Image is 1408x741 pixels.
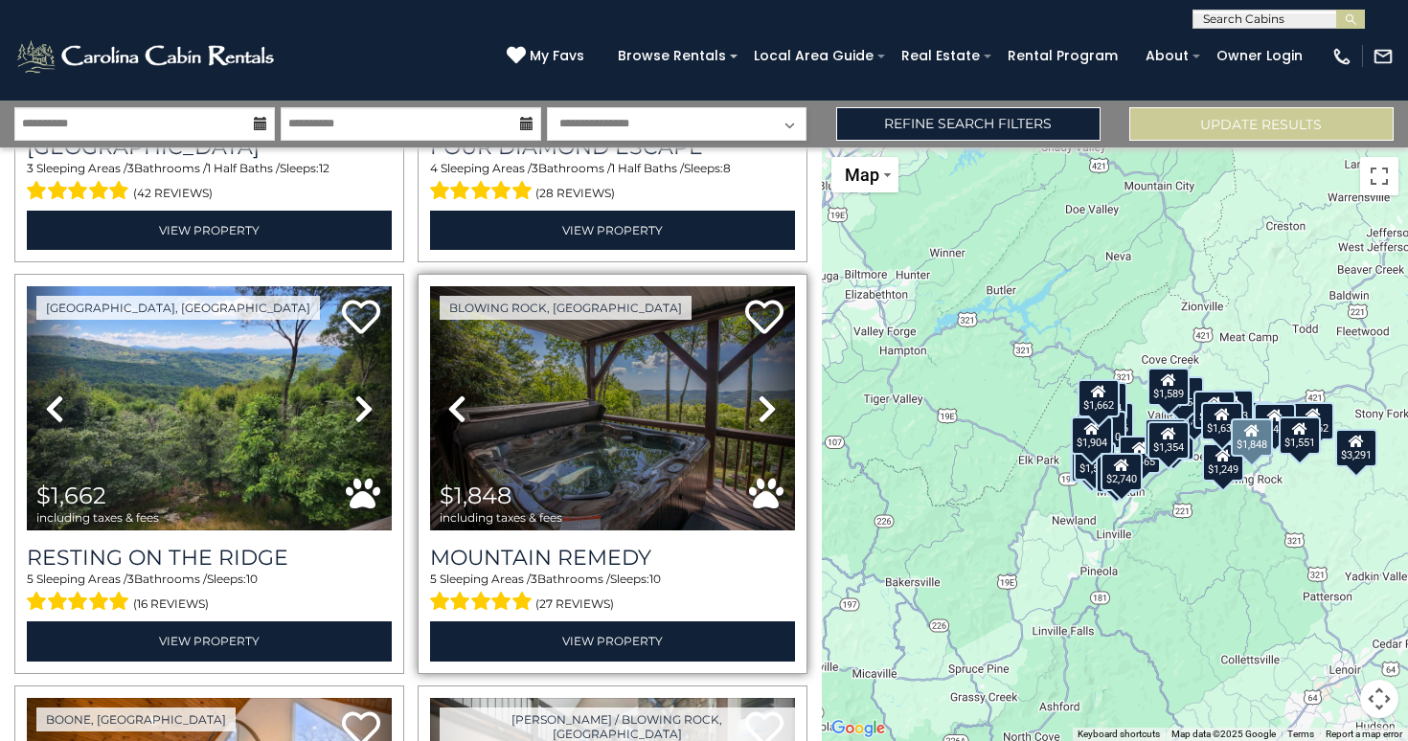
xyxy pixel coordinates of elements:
span: 3 [127,572,134,586]
a: Blowing Rock, [GEOGRAPHIC_DATA] [440,296,692,320]
div: Sleeping Areas / Bathrooms / Sleeps: [430,160,795,206]
button: Map camera controls [1360,680,1398,718]
div: $2,555 [1145,418,1187,457]
a: Browse Rentals [608,41,736,71]
a: Owner Login [1207,41,1312,71]
a: Add to favorites [745,298,783,339]
a: Terms [1287,729,1314,739]
a: Real Estate [892,41,989,71]
a: Resting on the Ridge [27,545,392,571]
div: Sleeping Areas / Bathrooms / Sleeps: [430,571,795,617]
img: mail-regular-white.png [1373,46,1394,67]
a: View Property [27,211,392,250]
span: 3 [127,161,134,175]
div: $3,291 [1335,429,1377,467]
div: $1,310 [1084,411,1126,449]
img: thumbnail_165047024.jpeg [27,286,392,530]
div: Sleeping Areas / Bathrooms / Sleeps: [27,571,392,617]
span: 4 [430,161,438,175]
div: $1,551 [1279,416,1321,455]
div: $1,453 [1193,391,1236,429]
a: Open this area in Google Maps (opens a new window) [827,716,890,741]
img: thumbnail_163266960.jpeg [430,286,795,530]
a: Mountain Remedy [430,545,795,571]
a: Refine Search Filters [836,107,1101,141]
span: 12 [319,161,329,175]
img: Google [827,716,890,741]
div: $2,553 [1071,444,1113,483]
div: $2,164 [1085,382,1127,420]
a: View Property [27,621,392,661]
a: About [1136,41,1198,71]
span: (42 reviews) [133,181,213,206]
img: phone-regular-white.png [1331,46,1352,67]
span: Map [845,165,879,185]
span: $1,848 [440,482,511,509]
a: Report a map error [1326,729,1402,739]
a: Add to favorites [342,298,380,339]
span: $1,662 [36,482,106,509]
button: Keyboard shortcuts [1078,728,1160,741]
div: $2,056 [1091,402,1133,440]
span: 3 [531,572,537,586]
span: 3 [27,161,34,175]
span: 8 [723,161,731,175]
span: 5 [430,572,437,586]
a: Boone, [GEOGRAPHIC_DATA] [36,707,236,731]
div: $1,551 [1074,442,1116,481]
span: 3 [532,161,538,175]
div: $1,589 [1147,368,1190,406]
div: $1,904 [1070,416,1112,455]
span: 1 Half Baths / [611,161,684,175]
span: Map data ©2025 Google [1171,729,1276,739]
button: Toggle fullscreen view [1360,157,1398,195]
div: $1,354 [1147,421,1190,460]
div: $1,465 [1119,436,1161,474]
span: 10 [649,572,661,586]
span: 1 Half Baths / [207,161,280,175]
a: My Favs [507,46,589,67]
div: $1,440 [1254,403,1296,441]
div: $1,249 [1202,443,1244,482]
div: $2,031 [1152,422,1194,460]
div: $1,337 [1095,455,1137,493]
span: My Favs [530,46,584,66]
button: Change map style [831,157,898,192]
span: (16 reviews) [133,592,209,617]
div: Sleeping Areas / Bathrooms / Sleeps: [27,160,392,206]
span: (27 reviews) [535,592,614,617]
div: $2,740 [1101,453,1143,491]
a: [GEOGRAPHIC_DATA], [GEOGRAPHIC_DATA] [36,296,320,320]
a: View Property [430,211,795,250]
span: including taxes & fees [440,511,562,524]
div: $1,631 [1201,402,1243,440]
div: $1,848 [1231,418,1273,457]
span: 5 [27,572,34,586]
span: including taxes & fees [36,511,159,524]
a: Rental Program [998,41,1127,71]
a: Local Area Guide [744,41,883,71]
div: $1,662 [1077,379,1119,417]
span: (28 reviews) [535,181,615,206]
div: $1,483 [1211,390,1253,428]
a: View Property [430,621,795,661]
img: White-1-2.png [14,37,280,76]
span: 10 [246,572,258,586]
div: $5,562 [1292,402,1334,440]
button: Update Results [1129,107,1394,141]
